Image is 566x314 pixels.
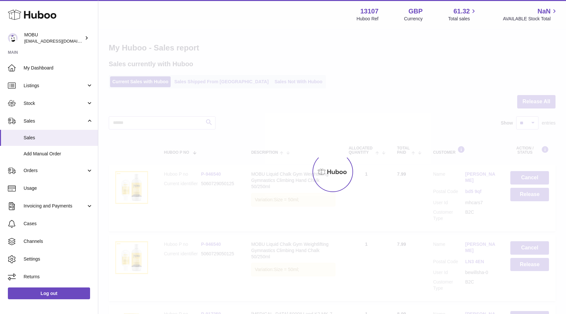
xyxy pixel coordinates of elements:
span: [EMAIL_ADDRESS][DOMAIN_NAME] [24,38,96,44]
span: NaN [538,7,551,16]
span: Listings [24,83,86,89]
span: Usage [24,185,93,191]
span: 61.32 [453,7,470,16]
span: Orders [24,167,86,174]
div: Currency [404,16,423,22]
strong: GBP [408,7,423,16]
a: 61.32 Total sales [448,7,477,22]
span: Add Manual Order [24,151,93,157]
span: My Dashboard [24,65,93,71]
span: Sales [24,118,86,124]
span: Cases [24,221,93,227]
span: Channels [24,238,93,245]
div: Huboo Ref [357,16,379,22]
span: Invoicing and Payments [24,203,86,209]
img: mo@mobu.co.uk [8,33,18,43]
span: Stock [24,100,86,107]
span: AVAILABLE Stock Total [503,16,558,22]
strong: 13107 [360,7,379,16]
span: Returns [24,274,93,280]
span: Total sales [448,16,477,22]
a: Log out [8,287,90,299]
span: Sales [24,135,93,141]
div: MOBU [24,32,83,44]
a: NaN AVAILABLE Stock Total [503,7,558,22]
span: Settings [24,256,93,262]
